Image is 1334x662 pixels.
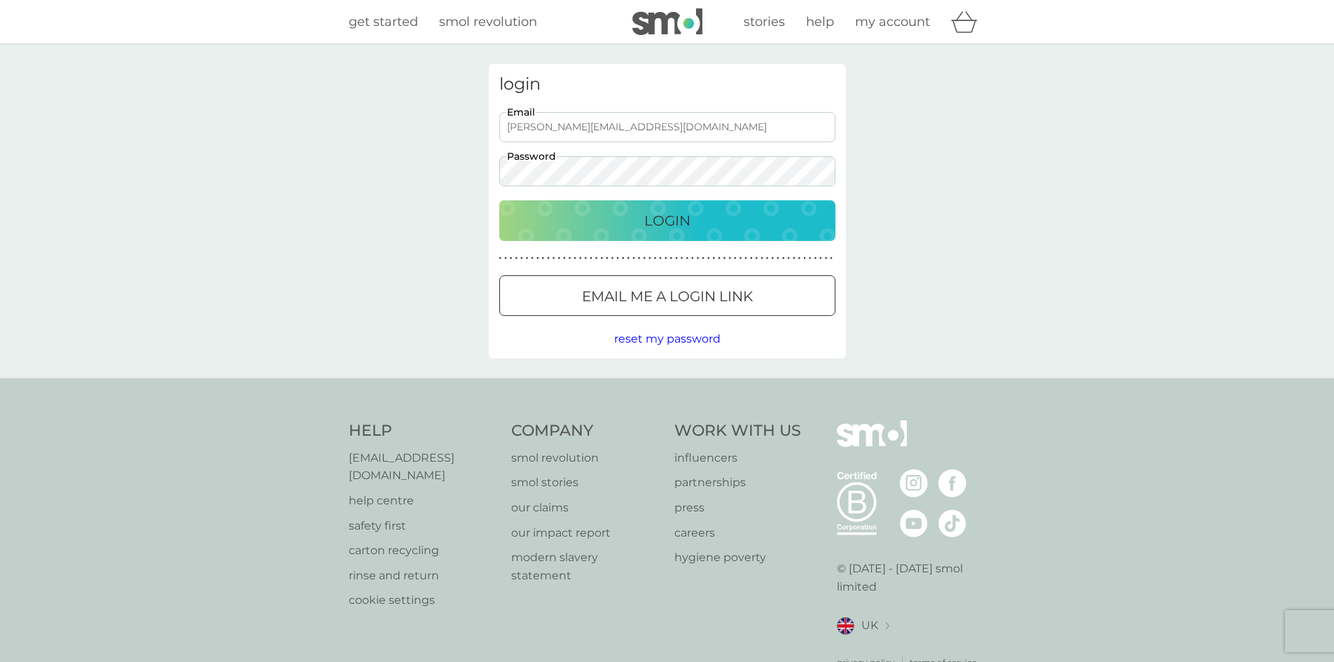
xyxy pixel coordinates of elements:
[643,255,646,262] p: ●
[806,14,834,29] span: help
[595,255,598,262] p: ●
[622,255,625,262] p: ●
[728,255,731,262] p: ●
[511,474,660,492] a: smol stories
[739,255,742,262] p: ●
[744,255,747,262] p: ●
[718,255,721,262] p: ●
[349,591,498,609] a: cookie settings
[900,509,928,537] img: visit the smol Youtube page
[674,420,801,442] h4: Work With Us
[837,617,854,635] img: UK flag
[349,14,418,29] span: get started
[665,255,667,262] p: ●
[439,12,537,32] a: smol revolution
[681,255,683,262] p: ●
[744,14,785,29] span: stories
[499,74,835,95] h3: login
[563,255,566,262] p: ●
[614,332,721,345] span: reset my password
[582,285,753,308] p: Email me a login link
[777,255,779,262] p: ●
[787,255,790,262] p: ●
[674,474,801,492] a: partnerships
[510,255,513,262] p: ●
[611,255,614,262] p: ●
[674,549,801,567] a: hygiene poverty
[526,255,529,262] p: ●
[616,255,619,262] p: ●
[809,255,812,262] p: ●
[793,255,795,262] p: ●
[499,255,502,262] p: ●
[349,12,418,32] a: get started
[606,255,609,262] p: ●
[511,449,660,467] p: smol revolution
[938,509,966,537] img: visit the smol Tiktok page
[707,255,710,262] p: ●
[819,255,822,262] p: ●
[659,255,662,262] p: ●
[803,255,806,262] p: ●
[520,255,523,262] p: ●
[697,255,700,262] p: ●
[632,8,702,35] img: smol
[536,255,539,262] p: ●
[771,255,774,262] p: ●
[349,567,498,585] a: rinse and return
[511,420,660,442] h4: Company
[674,499,801,517] a: press
[674,524,801,542] a: careers
[627,255,630,262] p: ●
[579,255,582,262] p: ●
[531,255,534,262] p: ●
[734,255,737,262] p: ●
[511,549,660,584] a: modern slavery statement
[951,8,986,36] div: basket
[638,255,641,262] p: ●
[670,255,673,262] p: ●
[855,12,930,32] a: my account
[861,616,878,635] span: UK
[511,524,660,542] a: our impact report
[349,542,498,560] a: carton recycling
[511,499,660,517] a: our claims
[542,255,545,262] p: ●
[600,255,603,262] p: ●
[674,449,801,467] p: influencers
[702,255,704,262] p: ●
[585,255,588,262] p: ●
[855,14,930,29] span: my account
[825,255,828,262] p: ●
[654,255,657,262] p: ●
[938,469,966,497] img: visit the smol Facebook page
[349,517,498,535] a: safety first
[547,255,550,262] p: ●
[798,255,801,262] p: ●
[614,330,721,348] button: reset my password
[713,255,716,262] p: ●
[574,255,576,262] p: ●
[569,255,571,262] p: ●
[766,255,769,262] p: ●
[750,255,753,262] p: ●
[691,255,694,262] p: ●
[349,492,498,510] a: help centre
[814,255,817,262] p: ●
[837,420,907,468] img: smol
[782,255,785,262] p: ●
[675,255,678,262] p: ●
[900,469,928,497] img: visit the smol Instagram page
[439,14,537,29] span: smol revolution
[590,255,592,262] p: ●
[349,420,498,442] h4: Help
